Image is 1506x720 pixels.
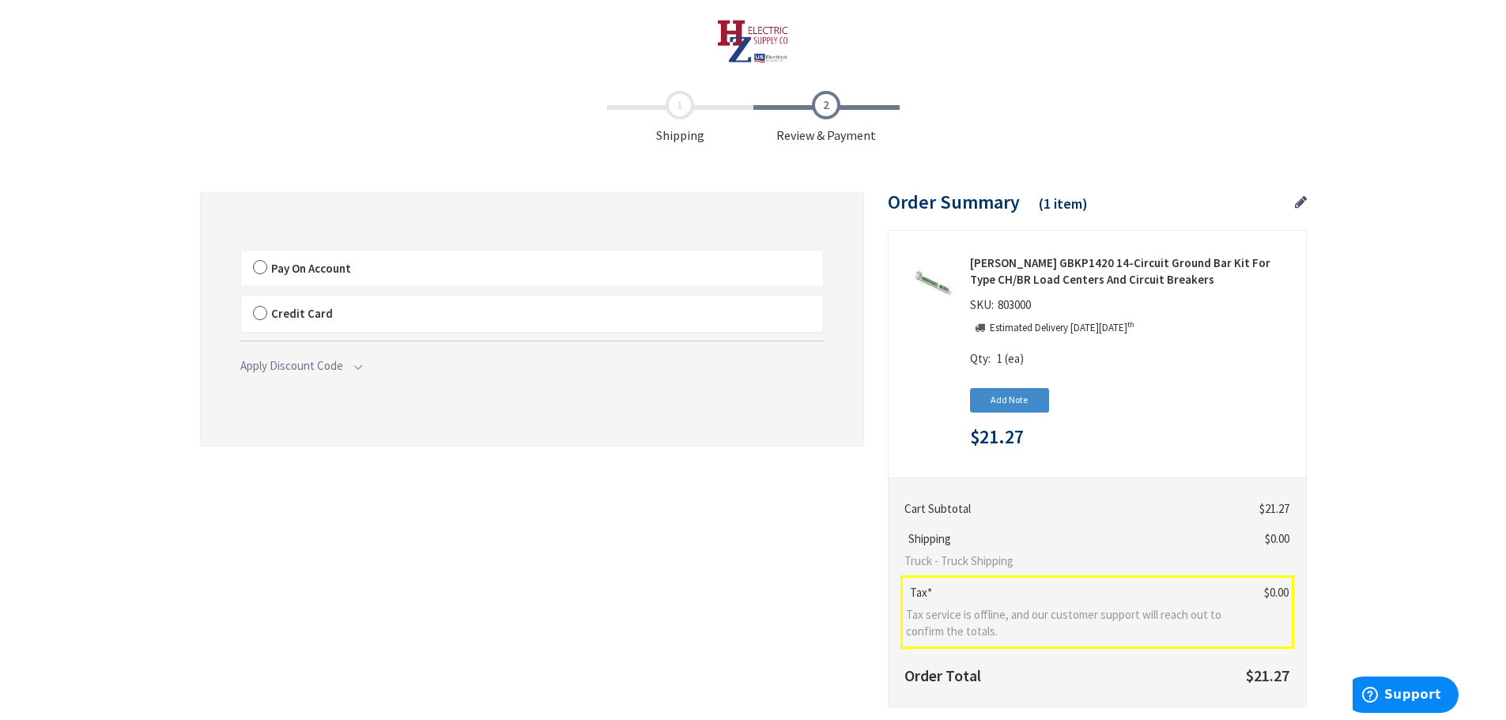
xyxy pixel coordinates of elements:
[970,351,988,366] span: Qty
[753,91,900,145] span: Review & Payment
[970,427,1024,447] span: $21.27
[901,494,1240,523] th: Cart Subtotal
[607,91,753,145] span: Shipping
[907,261,956,310] img: Eaton GBKP1420 14-Circuit Ground Bar Kit For Type CH/BR Load Centers And Circuit Breakers
[240,358,343,373] span: Apply Discount Code
[1127,319,1134,330] sup: th
[1265,531,1289,546] span: $0.00
[997,351,1002,366] span: 1
[1353,677,1459,716] iframe: Opens a widget where you can find more information
[271,261,351,276] span: Pay On Account
[888,190,1020,214] span: Order Summary
[904,552,1233,569] span: Truck - Truck Shipping
[1259,501,1289,516] span: $21.27
[1039,194,1088,213] span: (1 item)
[970,296,1035,319] div: SKU:
[994,297,1035,312] span: 803000
[1264,585,1289,600] span: $0.00
[904,665,981,685] strong: Order Total
[904,531,955,546] span: Shipping
[990,321,1134,336] p: Estimated Delivery [DATE][DATE]
[906,606,1234,640] span: Tax service is offline, and our customer support will reach out to confirm the totals.
[271,306,333,321] span: Credit Card
[717,20,789,63] img: HZ Electric Supply
[1005,351,1024,366] span: (ea)
[970,254,1294,288] strong: [PERSON_NAME] GBKP1420 14-Circuit Ground Bar Kit For Type CH/BR Load Centers And Circuit Breakers
[1246,665,1289,685] span: $21.27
